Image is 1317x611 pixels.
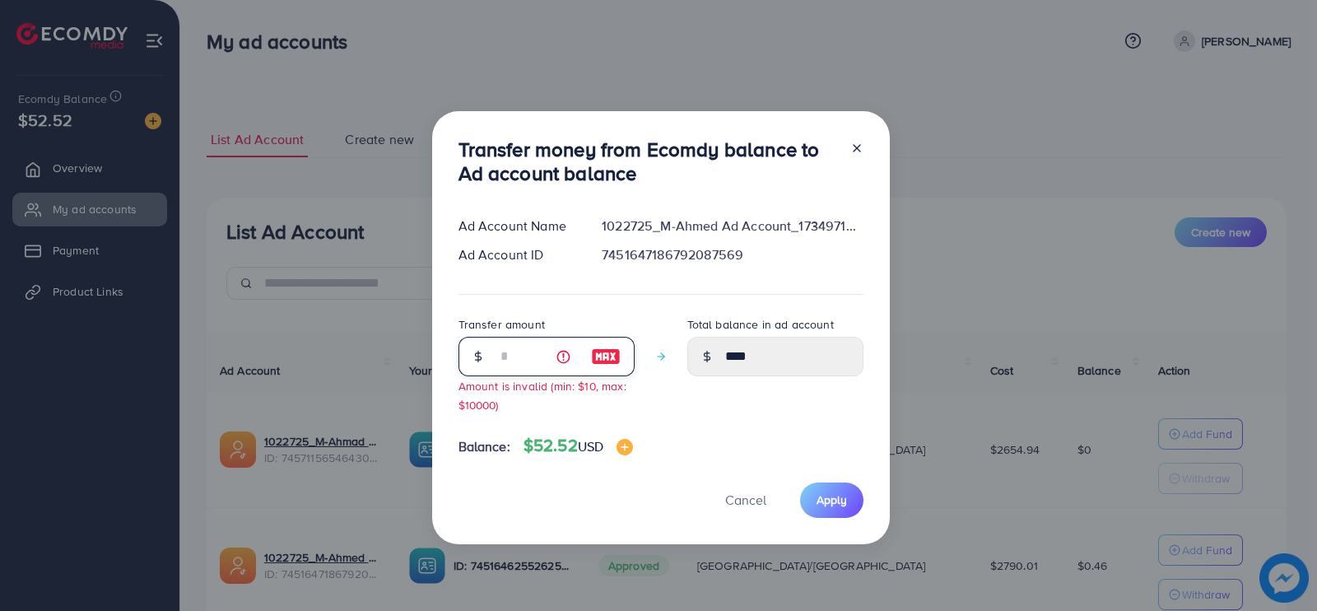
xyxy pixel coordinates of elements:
span: USD [578,437,603,455]
div: Ad Account Name [445,217,589,236]
h3: Transfer money from Ecomdy balance to Ad account balance [458,138,837,185]
span: Balance: [458,437,510,456]
button: Cancel [705,483,787,518]
h4: $52.52 [524,436,633,456]
div: 1022725_M-Ahmed Ad Account_1734971817368 [589,217,876,236]
div: 7451647186792087569 [589,245,876,264]
label: Transfer amount [458,316,545,333]
button: Apply [800,483,863,518]
div: Ad Account ID [445,245,589,264]
span: Apply [817,492,847,508]
img: image [617,439,633,455]
small: Amount is invalid (min: $10, max: $10000) [458,378,626,413]
span: Cancel [725,491,766,509]
img: image [591,347,621,366]
label: Total balance in ad account [687,316,834,333]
